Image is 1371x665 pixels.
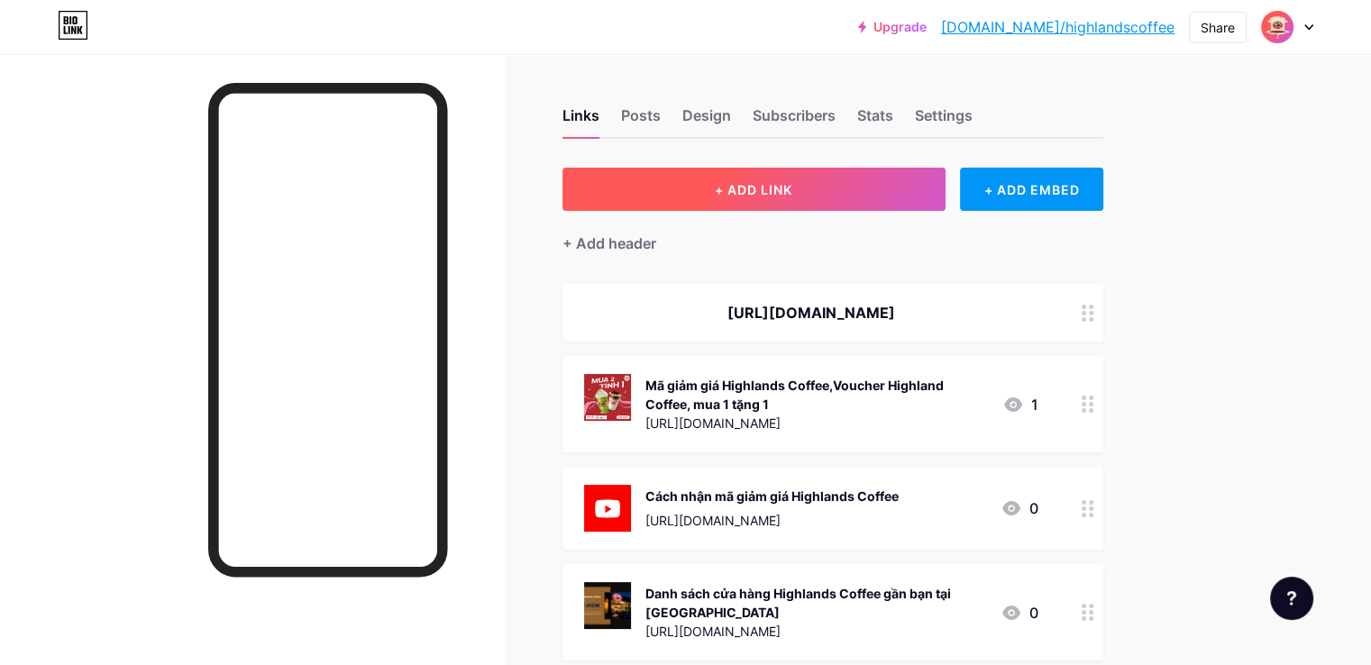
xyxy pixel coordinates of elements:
button: + ADD LINK [562,168,946,211]
div: [URL][DOMAIN_NAME] [645,622,986,641]
img: Mã giảm giá Highlands Coffee,Voucher Highland Coffee, mua 1 tặng 1 [584,374,631,421]
div: Mã giảm giá Highlands Coffee,Voucher Highland Coffee, mua 1 tặng 1 [645,376,988,414]
div: Danh sách cửa hàng Highlands Coffee gần bạn tại [GEOGRAPHIC_DATA] [645,584,986,622]
div: 0 [1001,497,1038,519]
a: Upgrade [858,20,927,34]
img: Cách nhận mã giảm giá Highlands Coffee [584,485,631,532]
div: Posts [621,105,661,137]
div: + ADD EMBED [960,168,1103,211]
div: Settings [915,105,973,137]
img: Danh sách cửa hàng Highlands Coffee gần bạn tại TPHCM [584,582,631,629]
div: + Add header [562,232,656,254]
img: highlandscoffee [1260,10,1294,44]
div: [URL][DOMAIN_NAME] [645,511,899,530]
span: + ADD LINK [715,182,792,197]
div: 0 [1001,602,1038,624]
div: 1 [1002,394,1038,415]
div: Stats [857,105,893,137]
div: Cách nhận mã giảm giá Highlands Coffee [645,487,899,506]
a: [DOMAIN_NAME]/highlandscoffee [941,16,1174,38]
div: Subscribers [753,105,836,137]
div: [URL][DOMAIN_NAME] [584,302,1038,323]
div: Design [682,105,731,137]
div: [URL][DOMAIN_NAME] [645,414,988,433]
div: Links [562,105,599,137]
div: Share [1201,18,1235,37]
